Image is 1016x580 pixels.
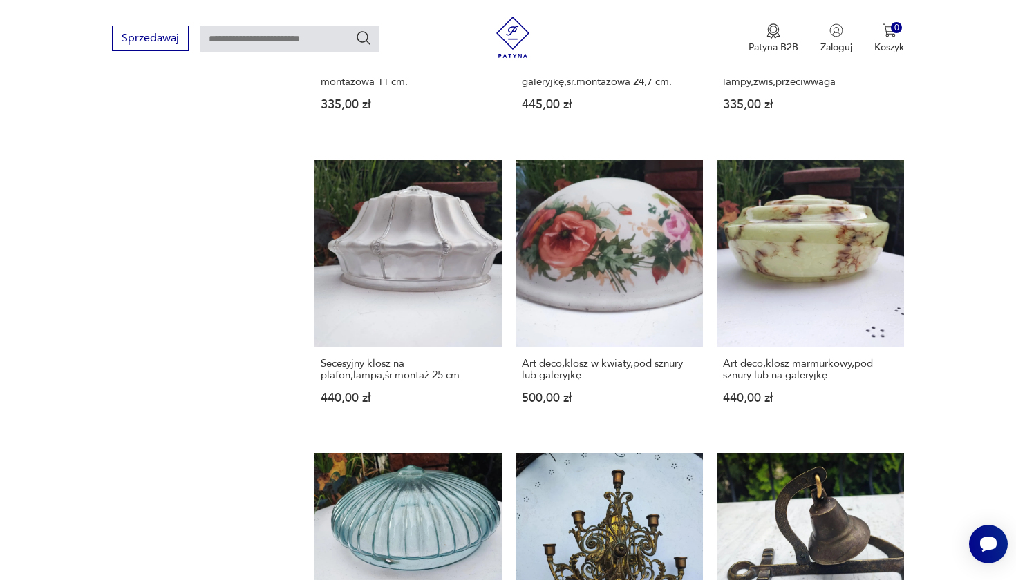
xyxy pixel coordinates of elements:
[492,17,534,58] img: Patyna - sklep z meblami i dekoracjami vintage
[321,392,496,404] p: 440,00 zł
[355,30,372,46] button: Szukaj
[874,23,904,54] button: 0Koszyk
[321,358,496,381] h3: Secesyjny klosz na plafon,lampa,śr.montaż.25 cm.
[723,358,898,381] h3: Art deco,klosz marmurkowy,pod sznury lub na galeryjkę
[820,41,852,54] p: Zaloguj
[516,159,703,431] a: Art deco,klosz w kwiaty,pod sznury lub galeryjkęArt deco,klosz w kwiaty,pod sznury lub galeryjkę5...
[820,23,852,54] button: Zaloguj
[749,41,798,54] p: Patyna B2B
[321,64,496,88] h3: Art deco,klosz sputnik, średnica montażowa 11 cm.
[723,392,898,404] p: 440,00 zł
[874,41,904,54] p: Koszyk
[749,23,798,54] button: Patyna B2B
[522,358,697,381] h3: Art deco,klosz w kwiaty,pod sznury lub galeryjkę
[969,525,1008,563] iframe: Smartsupp widget button
[766,23,780,39] img: Ikona medalu
[314,159,502,431] a: Secesyjny klosz na plafon,lampa,śr.montaż.25 cm.Secesyjny klosz na plafon,lampa,śr.montaż.25 cm.4...
[749,23,798,54] a: Ikona medaluPatyna B2B
[522,392,697,404] p: 500,00 zł
[717,159,904,431] a: Art deco,klosz marmurkowy,pod sznury lub na galeryjkęArt deco,klosz marmurkowy,pod sznury lub na ...
[723,64,898,88] h3: Przedwojenny klosz do lampy,zwis,przeciwwaga
[891,22,903,34] div: 0
[522,99,697,110] p: 445,00 zł
[321,99,496,110] p: 335,00 zł
[112,35,189,44] a: Sprzedawaj
[829,23,843,37] img: Ikonka użytkownika
[883,23,896,37] img: Ikona koszyka
[112,26,189,51] button: Sprzedawaj
[723,99,898,110] p: 335,00 zł
[522,64,697,88] h3: Art deco,klosz do żyrandol,plafon,na galeryjkę,śr.montażowa 24,7 cm.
